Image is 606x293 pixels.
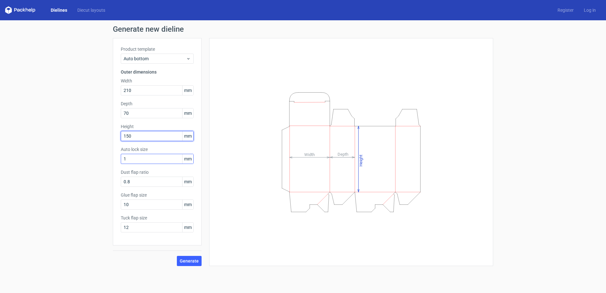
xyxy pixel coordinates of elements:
label: Product template [121,46,194,52]
span: mm [182,131,193,141]
span: mm [182,200,193,209]
span: mm [182,154,193,164]
label: Depth [121,101,194,107]
span: mm [182,177,193,186]
label: Height [121,123,194,130]
label: Auto lock size [121,146,194,153]
h1: Generate new dieline [113,25,493,33]
a: Log in [579,7,601,13]
a: Dielines [46,7,72,13]
label: Dust flap ratio [121,169,194,175]
span: mm [182,108,193,118]
button: Generate [177,256,202,266]
a: Register [552,7,579,13]
span: Auto bottom [124,55,186,62]
span: mm [182,223,193,232]
span: Generate [180,259,199,263]
span: mm [182,86,193,95]
tspan: Height [358,154,363,166]
label: Tuck flap size [121,215,194,221]
label: Glue flap size [121,192,194,198]
tspan: Depth [338,152,348,157]
a: Diecut layouts [72,7,110,13]
tspan: Width [304,152,315,157]
label: Width [121,78,194,84]
h3: Outer dimensions [121,69,194,75]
